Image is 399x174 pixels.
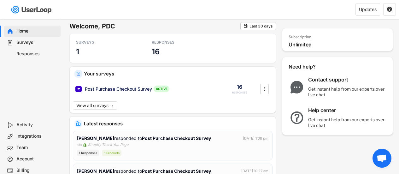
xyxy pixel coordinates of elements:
div: Updates [359,7,377,12]
div: [DATE] 10:27 am [241,168,268,174]
div: Help center [308,107,387,114]
button: View all surveys → [73,101,117,110]
h6: Welcome, PDC [69,22,240,30]
img: IncomingMajor.svg [76,121,81,126]
div: Post Purchase Checkout Survey [85,86,152,92]
div: Your surveys [84,71,271,76]
button:  [243,24,248,28]
div: Shopify Thank You Page [88,142,128,147]
button:  [261,84,268,94]
div: 16 [237,83,242,90]
a: Open chat [373,149,391,168]
strong: Post Purchase Checkout Survey [142,168,211,174]
div: 1 Products [102,150,121,156]
strong: [PERSON_NAME] [77,135,114,141]
div: Surveys [16,39,58,45]
div: Account [16,156,58,162]
div: Home [16,28,58,34]
div: Responses [16,51,58,57]
img: ChatMajor.svg [289,81,305,93]
div: Team [16,145,58,151]
div: Get instant help from our experts over live chat [308,86,387,98]
text:  [264,86,265,92]
div: Get instant help from our experts over live chat [308,117,387,128]
div: Integrations [16,133,58,139]
div: Activity [16,122,58,128]
div: Billing [16,167,58,173]
button:  [387,7,392,12]
div: Latest responses [84,121,271,126]
h3: 16 [152,47,160,57]
div: Need help? [289,63,333,70]
strong: Post Purchase Checkout Survey [142,135,211,141]
div: responded to [77,135,212,141]
div: 1 Responses [77,150,99,156]
h3: 1 [76,47,79,57]
div: ACTIVE [154,86,169,92]
div: SURVEYS [76,40,133,45]
img: userloop-logo-01.svg [9,3,54,16]
div: Subscription [289,35,311,40]
text:  [244,24,248,28]
div: via [77,142,82,147]
div: RESPONSES [152,40,208,45]
strong: [PERSON_NAME] [77,168,114,174]
text:  [387,6,392,12]
img: 1156660_ecommerce_logo_shopify_icon%20%281%29.png [83,143,87,147]
div: Contact support [308,76,387,83]
div: Last 30 days [249,24,273,28]
div: RESPONSES [232,91,247,94]
img: QuestionMarkInverseMajor.svg [289,111,305,124]
div: [DATE] 1:08 pm [243,136,268,141]
div: Unlimited [289,41,390,48]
